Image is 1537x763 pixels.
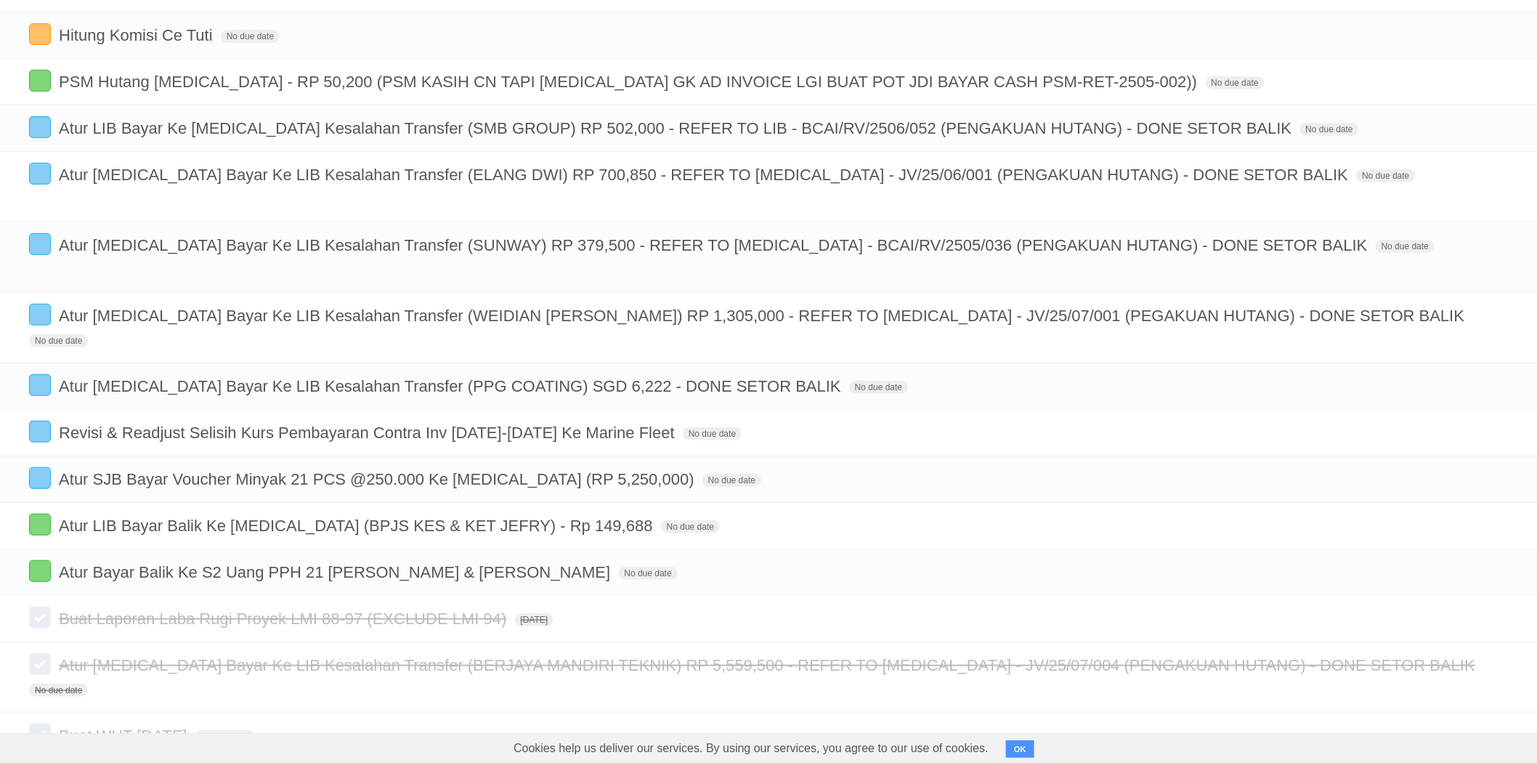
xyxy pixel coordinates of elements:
span: Atur [MEDICAL_DATA] Bayar Ke LIB Kesalahan Transfer (ELANG DWI) RP 700,850 - REFER TO [MEDICAL_DA... [59,166,1352,184]
span: Atur Bayar Balik Ke S2 Uang PPH 21 [PERSON_NAME] & [PERSON_NAME] [59,563,614,581]
span: [DATE] [515,613,554,626]
span: Revisi & Readjust Selisih Kurs Pembayaran Contra Inv [DATE]-[DATE] Ke Marine Fleet [59,424,678,442]
span: Hitung Komisi Ce Tuti [59,26,216,44]
span: PSM Hutang [MEDICAL_DATA] - RP 50,200 (PSM KASIH CN TAPI [MEDICAL_DATA] GK AD INVOICE LGI BUAT PO... [59,73,1201,91]
label: Done [29,421,51,443]
span: Atur [MEDICAL_DATA] Bayar Ke LIB Kesalahan Transfer (WEIDIAN [PERSON_NAME]) RP 1,305,000 - REFER ... [59,307,1468,325]
span: Atur SJB Bayar Voucher Minyak 21 PCS @250.000 Ke [MEDICAL_DATA] (RP 5,250,000) [59,470,698,488]
span: No due date [221,30,280,43]
span: Atur [MEDICAL_DATA] Bayar Ke LIB Kesalahan Transfer (PPG COATING) SGD 6,222 - DONE SETOR BALIK [59,377,845,395]
label: Done [29,653,51,675]
span: Atur [MEDICAL_DATA] Bayar Ke LIB Kesalahan Transfer (SUNWAY) RP 379,500 - REFER TO [MEDICAL_DATA]... [59,236,1371,254]
span: No due date [1300,123,1359,136]
span: No due date [849,381,908,394]
span: No due date [195,730,254,743]
label: Done [29,467,51,489]
label: Done [29,23,51,45]
span: No due date [1356,169,1415,182]
span: Atur LIB Bayar Ke [MEDICAL_DATA] Kesalahan Transfer (SMB GROUP) RP 502,000 - REFER TO LIB - BCAI/... [59,119,1295,137]
span: No due date [683,427,742,440]
label: Done [29,514,51,536]
span: No due date [661,520,720,533]
span: Atur [MEDICAL_DATA] Bayar Ke LIB Kesalahan Transfer (BERJAYA MANDIRI TEKNIK) RP 5,559,500 - REFER... [59,656,1479,674]
label: Done [29,374,51,396]
span: Cookies help us deliver our services. By using our services, you agree to our use of cookies. [499,734,1003,763]
label: Done [29,607,51,629]
span: No due date [29,334,88,347]
span: No due date [1206,76,1265,89]
label: Done [29,116,51,138]
span: No due date [1376,240,1435,253]
label: Done [29,70,51,92]
span: Buat WHT [DATE] [59,727,190,745]
label: Done [29,304,51,326]
span: No due date [619,567,678,580]
label: Done [29,724,51,746]
button: OK [1006,740,1034,758]
label: Done [29,560,51,582]
span: Buat Laporan Laba Rugi Proyek LMI 88-97 (EXCLUDE LMI 94) [59,610,510,628]
span: Atur LIB Bayar Balik Ke [MEDICAL_DATA] (BPJS KES & KET JEFRY) - Rp 149,688 [59,517,657,535]
label: Done [29,233,51,255]
span: No due date [702,474,761,487]
span: No due date [29,684,88,697]
label: Done [29,163,51,185]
